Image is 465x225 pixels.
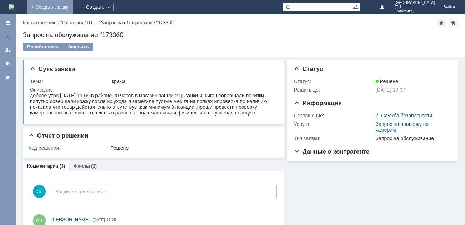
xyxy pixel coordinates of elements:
span: Галактика) [395,9,435,14]
a: Запрос на проверку по камерам [376,121,429,133]
img: logo [9,4,14,10]
a: Создать заявку [2,31,14,43]
span: [PERSON_NAME] [51,217,90,222]
div: Соглашение: [294,113,374,118]
a: Мои заявки [2,44,14,56]
a: Контактное лицо "Смоленск (ТЦ … [23,20,98,25]
span: Данные о контрагенте [294,148,370,155]
div: Тип заявки: [294,135,374,141]
div: Код решения: [29,145,109,151]
div: (3) [60,163,65,169]
div: Запрос на обслуживание [376,135,448,141]
div: / [23,20,101,25]
span: (ТЦ [395,5,435,9]
span: 17:25 [106,218,116,222]
span: [DATE] 10:37 [376,87,405,93]
span: [GEOGRAPHIC_DATA] [395,1,435,5]
div: Решить до: [294,87,374,93]
span: Суть заявки [30,66,75,72]
div: Сделать домашней страницей [449,19,457,27]
span: Информация [294,100,342,107]
a: 7. Служба безопасности [376,113,432,118]
a: [PERSON_NAME] [51,216,90,223]
div: Описание: [30,87,276,93]
div: кража [112,78,274,84]
a: Файлы [74,163,90,169]
div: Запрос на обслуживание "173360" [23,31,458,39]
span: Отчет о решении [29,132,88,139]
a: Перейти на домашнюю страницу [9,4,14,10]
div: Создать [77,3,114,11]
div: (2) [91,163,97,169]
span: [DATE] [92,218,105,222]
div: Статус: [294,78,374,84]
a: Комментарии [27,163,59,169]
div: Тема: [30,78,110,84]
span: Решена [376,78,398,84]
div: Запрос на обслуживание "173360" [101,20,175,25]
div: Услуга: [294,121,374,127]
div: Добавить в избранное [437,19,446,27]
a: Мои согласования [2,57,14,68]
span: Расширенный поиск [353,3,360,10]
div: Решено [110,145,274,151]
span: С( [33,185,46,198]
span: Статус [294,66,323,72]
